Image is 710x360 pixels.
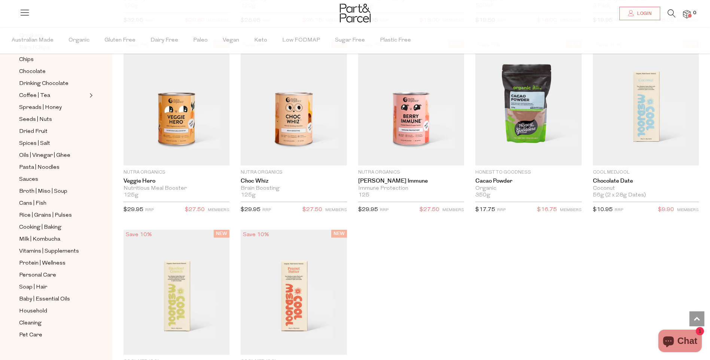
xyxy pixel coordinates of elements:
span: Pasta | Noodles [19,163,60,172]
span: Paleo [193,27,208,54]
span: NEW [331,230,347,238]
img: Chocolate Date [241,230,347,355]
span: Cooking | Baking [19,223,61,232]
span: Household [19,307,47,316]
small: RRP [497,208,506,212]
button: Expand/Collapse Coffee | Tea [88,91,93,100]
img: Cacao Powder [475,40,581,165]
div: Coconut [593,185,699,192]
a: Vitamins | Supplements [19,247,87,256]
span: Baby | Essential Oils [19,295,70,304]
span: Keto [254,27,267,54]
a: Broth | Miso | Soup [19,187,87,196]
span: Gluten Free [104,27,135,54]
span: $27.50 [420,205,439,215]
a: Soap | Hair [19,283,87,292]
span: Sugar Free [335,27,365,54]
img: Choc Whiz [241,40,347,165]
span: $16.75 [537,205,557,215]
small: MEMBERS [677,208,699,212]
a: [PERSON_NAME] Immune [358,178,464,184]
span: Milk | Kombucha [19,235,60,244]
span: Australian Made [12,27,54,54]
span: $27.50 [185,205,205,215]
span: $17.75 [475,207,495,213]
img: Berry Immune [358,40,464,165]
a: Coffee | Tea [19,91,87,100]
a: Drinking Chocolate [19,79,87,88]
span: 56g (2 x 28g Dates) [593,192,646,199]
span: NEW [214,230,229,238]
a: Pasta | Noodles [19,163,87,172]
span: Cans | Fish [19,199,46,208]
span: $10.95 [593,207,613,213]
a: Chocolate Date [593,178,699,184]
a: Cans | Fish [19,199,87,208]
span: Low FODMAP [282,27,320,54]
div: Immune Protection [358,185,464,192]
span: Spices | Salt [19,139,50,148]
span: Oils | Vinegar | Ghee [19,151,70,160]
small: RRP [380,208,388,212]
span: 125 [358,192,369,199]
img: Veggie Hero [124,40,229,165]
span: 0 [691,10,698,16]
span: Sauces [19,175,38,184]
span: Login [635,10,652,17]
span: Vitamins | Supplements [19,247,79,256]
a: Chips [19,55,87,64]
a: Chocolate [19,67,87,76]
span: Protein | Wellness [19,259,65,268]
a: Login [619,7,660,20]
a: Spreads | Honey [19,103,87,112]
a: Spices | Salt [19,139,87,148]
span: Soap | Hair [19,283,47,292]
div: Save 10% [241,230,271,240]
small: RRP [145,208,154,212]
span: Broth | Miso | Soup [19,187,67,196]
img: Chocolate Date [593,40,699,165]
small: MEMBERS [442,208,464,212]
span: $29.95 [358,207,378,213]
p: Cool Medjool [593,169,699,176]
a: Pet Care [19,330,87,340]
div: Brain Boosting [241,185,347,192]
span: Dairy Free [150,27,178,54]
a: Choc Whiz [241,178,347,184]
small: RRP [262,208,271,212]
a: Cacao Powder [475,178,581,184]
span: 350g [475,192,490,199]
span: Plastic Free [380,27,411,54]
p: Honest to Goodness [475,169,581,176]
small: MEMBERS [560,208,582,212]
span: Pet Care [19,331,42,340]
img: Part&Parcel [340,4,371,22]
span: Dried Fruit [19,127,48,136]
span: Cleaning [19,319,42,328]
span: Rice | Grains | Pulses [19,211,72,220]
span: Drinking Chocolate [19,79,68,88]
span: Coffee | Tea [19,91,50,100]
a: Cooking | Baking [19,223,87,232]
img: Chocolate Date [124,230,229,355]
div: Nutritious Meal Booster [124,185,229,192]
span: Vegan [223,27,239,54]
a: Baby | Essential Oils [19,295,87,304]
a: Cleaning [19,318,87,328]
a: Oils | Vinegar | Ghee [19,151,87,160]
p: Nutra Organics [124,169,229,176]
a: Veggie Hero [124,178,229,184]
p: Nutra Organics [358,169,464,176]
span: Spreads | Honey [19,103,62,112]
a: Household [19,306,87,316]
span: $29.95 [241,207,260,213]
div: Save 10% [124,230,154,240]
span: $9.90 [658,205,674,215]
a: Dried Fruit [19,127,87,136]
span: 125g [124,192,138,199]
span: $29.95 [124,207,143,213]
a: Personal Care [19,271,87,280]
span: Seeds | Nuts [19,115,52,124]
span: Chocolate [19,67,46,76]
span: Organic [68,27,89,54]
